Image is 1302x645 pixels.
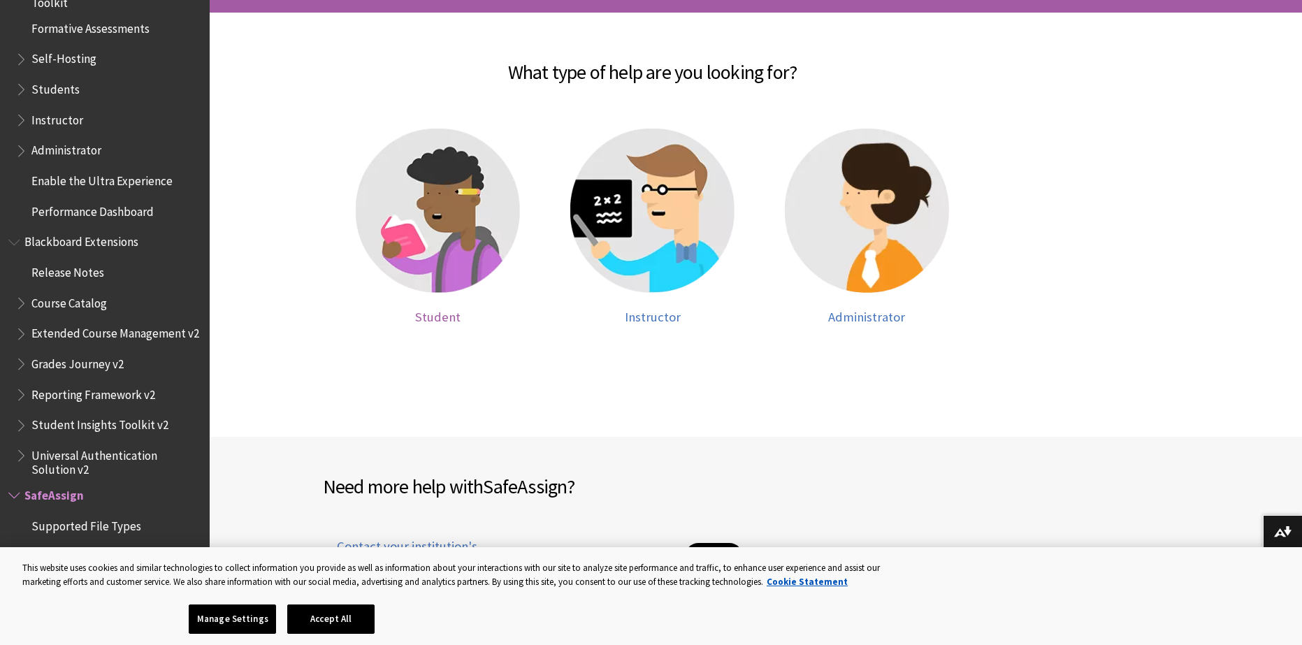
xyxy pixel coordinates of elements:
[31,322,199,341] span: Extended Course Management v2
[31,17,150,36] span: Formative Assessments
[528,543,685,571] input: Type institution name to get support
[24,231,138,249] span: Blackboard Extensions
[356,129,520,293] img: Student help
[767,576,848,588] a: More information about your privacy, opens in a new tab
[625,309,681,325] span: Instructor
[31,444,200,477] span: Universal Authentication Solution v2
[31,261,104,280] span: Release Notes
[415,309,461,325] span: Student
[323,537,496,574] span: Contact your institution's support desk
[22,561,911,588] div: This website uses cookies and similar technologies to collect information you provide as well as ...
[31,169,173,188] span: Enable the Ultra Experience
[31,383,155,402] span: Reporting Framework v2
[31,200,154,219] span: Performance Dashboard
[31,414,168,433] span: Student Insights Toolkit v2
[287,604,375,634] button: Accept All
[31,291,107,310] span: Course Catalog
[828,309,905,325] span: Administrator
[345,129,531,325] a: Student help Student
[8,484,201,629] nav: Book outline for Blackboard SafeAssign
[323,537,496,590] a: Contact your institution's support desk
[31,78,80,96] span: Students
[31,514,141,533] span: Supported File Types
[224,41,1081,87] h2: What type of help are you looking for?
[323,472,756,501] h2: Need more help with ?
[189,604,276,634] button: Manage Settings
[31,108,83,127] span: Instructor
[8,231,201,477] nav: Book outline for Blackboard Extensions
[774,129,960,325] a: Administrator help Administrator
[483,474,567,499] span: SafeAssign
[685,543,743,571] button: Go
[559,129,746,325] a: Instructor help Instructor
[31,545,75,564] span: Student
[570,129,735,293] img: Instructor help
[31,352,124,371] span: Grades Journey v2
[31,139,101,158] span: Administrator
[785,129,949,293] img: Administrator help
[31,48,96,66] span: Self-Hosting
[24,484,84,502] span: SafeAssign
